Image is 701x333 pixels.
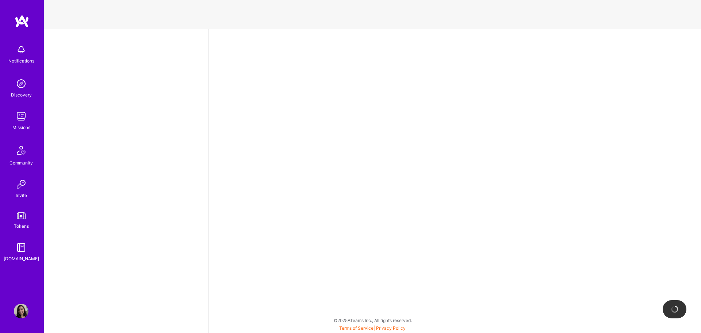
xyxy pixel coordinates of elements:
img: Invite [14,177,28,192]
img: Community [12,141,30,159]
div: Notifications [8,57,34,65]
div: Community [9,159,33,167]
img: loading [670,305,679,314]
a: User Avatar [12,304,30,318]
img: User Avatar [14,304,28,318]
div: Discovery [11,91,32,99]
div: Invite [16,192,27,199]
div: [DOMAIN_NAME] [4,255,39,262]
div: Tokens [14,222,29,230]
img: tokens [17,212,26,219]
span: | [339,325,406,331]
a: Terms of Service [339,325,374,331]
img: discovery [14,76,28,91]
img: bell [14,42,28,57]
div: Missions [12,124,30,131]
a: Privacy Policy [376,325,406,331]
img: logo [15,15,29,28]
img: guide book [14,240,28,255]
div: © 2025 ATeams Inc., All rights reserved. [44,311,701,329]
img: teamwork [14,109,28,124]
